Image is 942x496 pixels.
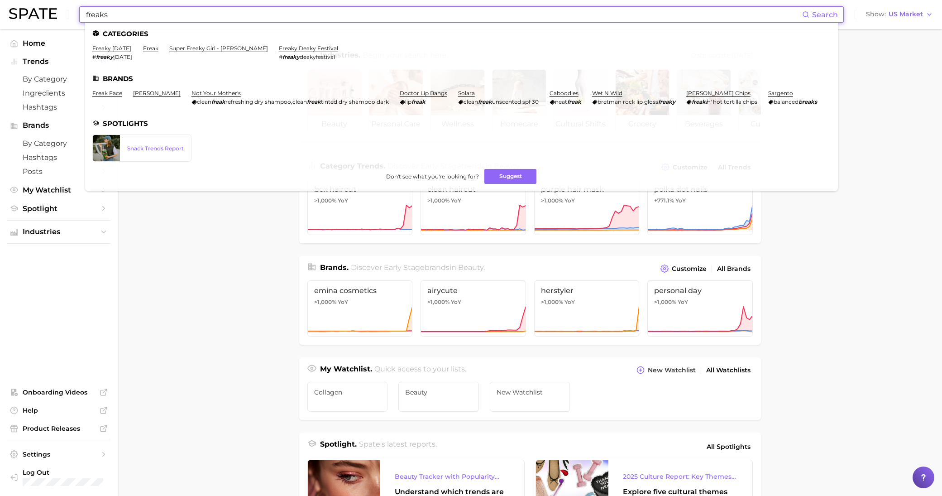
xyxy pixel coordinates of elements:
[23,468,103,477] span: Log Out
[598,98,658,105] span: bretman rock lip gloss
[451,299,461,306] span: YoY
[7,385,110,399] a: Onboarding Videos
[534,280,640,337] a: herstyler>1,000% YoY
[7,448,110,461] a: Settings
[314,299,336,305] span: >1,000%
[292,98,307,105] span: clean
[7,466,110,489] a: Log out. Currently logged in with e-mail raj@netrush.com.
[92,45,131,52] a: freaky [DATE]
[7,404,110,417] a: Help
[321,98,389,105] span: tinted dry shampoo dark
[889,12,923,17] span: US Market
[320,364,372,376] h1: My Watchlist.
[23,39,95,48] span: Home
[658,98,675,105] em: freaky
[23,103,95,111] span: Hashtags
[707,441,751,452] span: All Spotlights
[654,286,746,295] span: personal day
[133,90,181,96] a: [PERSON_NAME]
[225,98,291,105] span: refreshing dry shampoo
[85,7,802,22] input: Search here for a brand, industry, or ingredient
[405,98,411,105] span: lip
[279,45,338,52] a: freaky deaky festival
[92,75,831,82] li: Brands
[127,145,184,152] div: Snack Trends Report
[458,90,475,96] a: solara
[484,169,536,184] button: Suggest
[23,388,95,396] span: Onboarding Videos
[672,265,707,273] span: Customize
[686,90,751,96] a: [PERSON_NAME] chips
[92,120,831,127] li: Spotlights
[654,299,676,305] span: >1,000%
[648,366,696,374] span: New Watchlist
[143,45,158,52] a: freak
[282,53,300,60] em: freaky
[96,53,113,60] em: freaky
[7,136,110,150] a: by Category
[706,366,751,374] span: All Watchlists
[541,286,633,295] span: herstyler
[23,228,95,236] span: Industries
[398,382,479,412] a: Beauty
[7,36,110,50] a: Home
[320,439,357,454] h1: Spotlight.
[717,265,751,273] span: All Brands
[768,90,793,96] a: sargento
[774,98,799,105] span: balanced
[169,45,268,52] a: super freaky girl - [PERSON_NAME]
[7,164,110,178] a: Posts
[7,183,110,197] a: My Watchlist
[7,100,110,114] a: Hashtags
[405,389,472,396] span: Beauty
[7,422,110,435] a: Product Releases
[211,98,225,105] em: freak
[675,197,686,204] span: YoY
[658,262,708,275] button: Customize
[678,299,688,306] span: YoY
[7,55,110,68] button: Trends
[704,439,753,454] a: All Spotlights
[427,299,449,305] span: >1,000%
[464,98,478,105] span: clean
[550,90,579,96] a: caboodles
[279,53,282,60] span: #
[92,53,96,60] span: #
[421,179,526,235] a: clean haircut>1,000% YoY
[541,299,563,305] span: >1,000%
[314,286,406,295] span: emina cosmetics
[490,382,570,412] a: New Watchlist
[592,90,622,96] a: wet n wild
[386,173,479,180] span: Don't see what you're looking for?
[400,90,447,96] a: doctor lip bangs
[704,364,753,376] a: All Watchlists
[23,153,95,162] span: Hashtags
[654,197,674,204] span: +771.1%
[647,280,753,337] a: personal day>1,000% YoY
[314,197,336,204] span: >1,000%
[692,98,707,105] em: freaki
[359,439,437,454] h2: Spate's latest reports.
[715,263,753,275] a: All Brands
[23,424,95,433] span: Product Releases
[338,197,348,204] span: YoY
[634,364,698,376] button: New Watchlist
[197,98,211,105] span: clean
[7,72,110,86] a: by Category
[23,58,95,66] span: Trends
[411,98,426,105] em: freak
[23,204,95,213] span: Spotlight
[427,286,519,295] span: airycute
[320,263,349,272] span: Brands .
[23,139,95,148] span: by Category
[564,299,575,306] span: YoY
[307,280,413,337] a: emina cosmetics>1,000% YoY
[9,8,57,19] img: SPATE
[23,406,95,414] span: Help
[307,179,413,235] a: box haircut>1,000% YoY
[23,75,95,83] span: by Category
[555,98,567,105] span: neat
[191,90,241,96] a: not your mother's
[864,9,935,20] button: ShowUS Market
[7,119,110,132] button: Brands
